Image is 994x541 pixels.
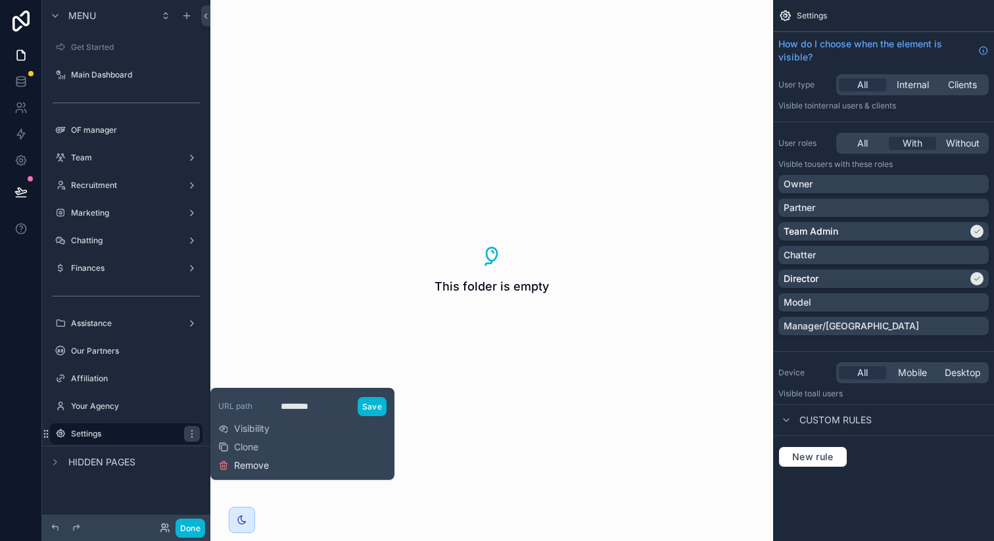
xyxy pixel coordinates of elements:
button: Save [358,397,387,416]
p: Manager/[GEOGRAPHIC_DATA] [784,319,919,333]
span: This folder is empty [435,277,549,296]
p: Director [784,272,818,285]
p: Model [784,296,811,309]
a: Chatting [50,230,202,251]
label: Recruitment [71,180,181,191]
p: Visible to [778,101,989,111]
span: Desktop [945,366,981,379]
button: Remove [218,459,269,472]
button: Visibility [218,422,270,435]
a: Recruitment [50,175,202,196]
label: Team [71,153,181,163]
span: all users [812,388,843,398]
button: Clone [218,440,269,454]
a: OF manager [50,120,202,141]
p: Owner [784,177,813,191]
label: Device [778,367,831,378]
label: User roles [778,138,831,149]
p: Chatter [784,248,816,262]
a: Settings [50,423,202,444]
button: New rule [778,446,847,467]
a: How do I choose when the element is visible? [778,37,989,64]
span: Without [946,137,980,150]
p: Visible to [778,388,989,399]
a: Our Partners [50,341,202,362]
span: Hidden pages [68,456,135,469]
span: How do I choose when the element is visible? [778,37,973,64]
label: Finances [71,263,181,273]
p: Visible to [778,159,989,170]
label: Affiliation [71,373,200,384]
span: Visibility [234,422,270,435]
label: OF manager [71,125,200,135]
span: Menu [68,9,96,22]
span: All [857,137,868,150]
span: Internal users & clients [812,101,896,110]
a: Main Dashboard [50,64,202,85]
a: Affiliation [50,368,202,389]
a: Marketing [50,202,202,223]
span: Clone [234,440,258,454]
span: Mobile [898,366,927,379]
a: Assistance [50,313,202,334]
span: Internal [897,78,929,91]
a: Get Started [50,37,202,58]
span: Settings [797,11,827,21]
span: New rule [787,451,839,463]
label: User type [778,80,831,90]
label: Chatting [71,235,181,246]
span: All [857,78,868,91]
span: With [903,137,922,150]
p: Team Admin [784,225,838,238]
button: Done [176,519,205,538]
a: Finances [50,258,202,279]
label: Get Started [71,42,200,53]
span: Custom rules [799,413,872,427]
label: Assistance [71,318,181,329]
a: Team [50,147,202,168]
label: URL path [218,401,271,412]
label: Main Dashboard [71,70,200,80]
label: Your Agency [71,401,200,412]
a: Your Agency [50,396,202,417]
span: All [857,366,868,379]
label: Settings [71,429,176,439]
label: Marketing [71,208,181,218]
span: Users with these roles [812,159,893,169]
p: Partner [784,201,815,214]
label: Our Partners [71,346,200,356]
span: Clients [948,78,977,91]
span: Remove [234,459,269,472]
